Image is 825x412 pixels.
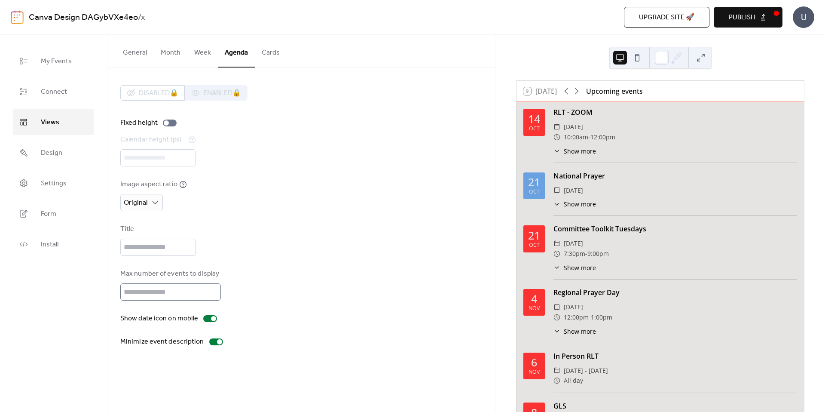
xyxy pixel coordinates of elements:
[120,179,177,190] div: Image aspect ratio
[564,200,596,209] span: Show more
[553,147,560,156] div: ​
[586,86,643,96] div: Upcoming events
[553,287,797,298] div: Regional Prayer Day
[120,337,204,347] div: Minimize event description
[124,196,147,209] span: Original
[13,170,94,196] a: Settings
[11,10,24,24] img: logo
[564,312,589,323] span: 12:00pm
[529,126,540,132] div: Oct
[41,146,62,160] span: Design
[564,327,596,336] span: Show more
[714,7,782,28] button: Publish
[41,116,59,129] span: Views
[529,243,540,248] div: Oct
[120,269,219,279] div: Max number of events to display
[116,35,154,67] button: General
[564,132,588,142] span: 10:00am
[529,369,540,375] div: Nov
[564,302,583,312] span: [DATE]
[41,207,56,221] span: Form
[120,314,198,324] div: Show date icon on mobile
[138,9,141,26] b: /
[531,293,537,304] div: 4
[531,357,537,368] div: 6
[13,78,94,105] a: Connect
[564,249,585,259] span: 7:30pm
[553,366,560,376] div: ​
[41,177,67,190] span: Settings
[120,118,158,128] div: Fixed height
[553,200,560,209] div: ​
[529,189,540,195] div: Oct
[120,224,194,234] div: Title
[553,185,560,196] div: ​
[13,200,94,227] a: Form
[255,35,287,67] button: Cards
[588,132,590,142] span: -
[553,263,560,272] div: ​
[154,35,187,67] button: Month
[587,249,609,259] span: 9:00pm
[529,306,540,311] div: Nov
[553,249,560,259] div: ​
[553,107,797,117] div: RLT - ZOOM
[564,238,583,249] span: [DATE]
[553,263,596,272] button: ​Show more
[793,6,814,28] div: U
[13,48,94,74] a: My Events
[528,177,540,188] div: 21
[41,55,72,68] span: My Events
[553,327,596,336] button: ​Show more
[41,85,67,98] span: Connect
[13,109,94,135] a: Views
[41,238,58,251] span: Install
[729,12,755,23] span: Publish
[553,132,560,142] div: ​
[564,375,583,386] span: All day
[564,147,596,156] span: Show more
[624,7,709,28] button: Upgrade site 🚀
[553,401,797,411] div: GLS
[553,312,560,323] div: ​
[553,351,797,361] div: In Person RLT
[13,139,94,166] a: Design
[13,231,94,257] a: Install
[564,366,608,376] span: [DATE] - [DATE]
[187,35,218,67] button: Week
[589,312,591,323] span: -
[639,12,694,23] span: Upgrade site 🚀
[590,132,615,142] span: 12:00pm
[564,185,583,196] span: [DATE]
[553,122,560,132] div: ​
[553,224,797,234] div: Committee Toolkit Tuesdays
[553,171,797,181] div: National Prayer
[29,9,138,26] a: Canva Design DAGybVXe4eo
[553,147,596,156] button: ​Show more
[553,375,560,386] div: ​
[528,230,540,241] div: 21
[218,35,255,68] button: Agenda
[528,114,540,124] div: 14
[553,200,596,209] button: ​Show more
[591,312,612,323] span: 1:00pm
[553,302,560,312] div: ​
[585,249,587,259] span: -
[553,238,560,249] div: ​
[564,122,583,132] span: [DATE]
[553,327,560,336] div: ​
[564,263,596,272] span: Show more
[141,9,145,26] b: x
